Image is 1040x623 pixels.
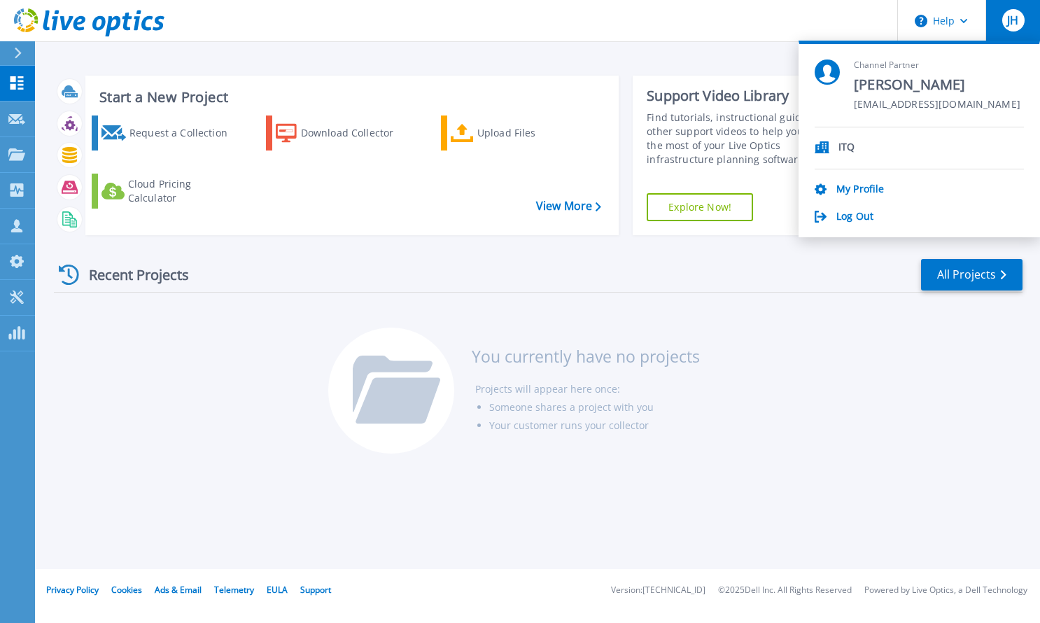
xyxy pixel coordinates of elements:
div: Upload Files [477,119,581,147]
a: Cookies [111,584,142,596]
span: JH [1007,15,1018,26]
div: Download Collector [301,119,407,147]
span: [EMAIL_ADDRESS][DOMAIN_NAME] [854,99,1020,112]
li: Projects will appear here once: [475,380,700,398]
div: Support Video Library [647,87,842,105]
a: Download Collector [266,115,409,150]
div: Find tutorials, instructional guides and other support videos to help you make the most of your L... [647,111,842,167]
h3: Start a New Project [99,90,600,105]
p: ITQ [838,141,855,155]
a: Telemetry [214,584,254,596]
div: Cloud Pricing Calculator [128,177,232,205]
li: Someone shares a project with you [489,398,700,416]
span: [PERSON_NAME] [854,76,1020,94]
li: Your customer runs your collector [489,416,700,435]
div: Request a Collection [129,119,232,147]
a: Explore Now! [647,193,753,221]
span: Channel Partner [854,59,1020,71]
a: Privacy Policy [46,584,99,596]
h3: You currently have no projects [472,349,700,364]
a: View More [536,199,601,213]
a: Upload Files [441,115,584,150]
a: Ads & Email [155,584,202,596]
a: My Profile [836,183,884,197]
li: © 2025 Dell Inc. All Rights Reserved [718,586,852,595]
li: Powered by Live Optics, a Dell Technology [864,586,1027,595]
a: EULA [267,584,288,596]
a: Cloud Pricing Calculator [92,174,235,209]
a: Request a Collection [92,115,235,150]
a: Support [300,584,331,596]
li: Version: [TECHNICAL_ID] [611,586,705,595]
div: Recent Projects [54,258,208,292]
a: All Projects [921,259,1023,290]
a: Log Out [836,211,873,224]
